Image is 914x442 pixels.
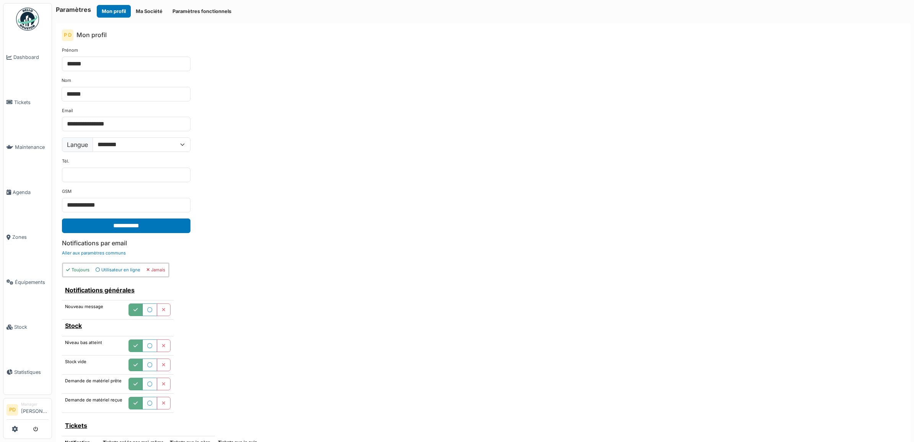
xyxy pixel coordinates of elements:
[14,99,49,106] span: Tickets
[12,233,49,241] span: Zones
[62,29,73,41] div: P D
[62,137,93,152] label: Langue
[131,5,168,18] button: Ma Société
[65,287,171,294] h6: Notifications générales
[168,5,236,18] button: Paramètres fonctionnels
[21,401,49,407] div: Manager
[3,80,52,125] a: Tickets
[56,6,91,13] h6: Paramètres
[65,322,171,329] h6: Stock
[65,422,212,429] h6: Tickets
[65,339,102,346] label: Niveau bas atteint
[15,279,49,286] span: Équipements
[7,401,49,420] a: PD Manager[PERSON_NAME]
[65,397,122,403] label: Demande de matériel reçue
[65,359,86,365] label: Stock vide
[62,240,904,247] h6: Notifications par email
[65,303,103,310] label: Nouveau message
[16,8,39,31] img: Badge_color-CXgf-gQk.svg
[62,47,78,54] label: Prénom
[15,144,49,151] span: Maintenance
[7,404,18,416] li: PD
[3,35,52,80] a: Dashboard
[3,125,52,170] a: Maintenance
[146,267,165,273] div: Jamais
[3,170,52,215] a: Agenda
[3,215,52,260] a: Zones
[62,108,73,114] label: Email
[3,260,52,305] a: Équipements
[3,305,52,350] a: Stock
[66,267,89,273] div: Toujours
[21,401,49,418] li: [PERSON_NAME]
[62,158,69,165] label: Tél.
[96,267,140,273] div: Utilisateur en ligne
[65,378,122,384] label: Demande de matériel prête
[3,350,52,395] a: Statistiques
[62,77,71,84] label: Nom
[14,369,49,376] span: Statistiques
[13,54,49,61] span: Dashboard
[13,189,49,196] span: Agenda
[62,250,126,256] a: Aller aux paramètres communs
[14,323,49,331] span: Stock
[62,188,72,195] label: GSM
[97,5,131,18] button: Mon profil
[76,31,107,39] h6: Mon profil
